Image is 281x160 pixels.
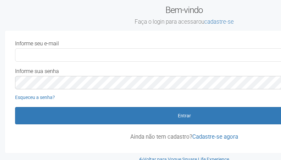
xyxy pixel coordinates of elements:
[198,18,234,25] span: ou
[15,41,59,47] label: Informe seu e-mail
[15,68,59,74] label: Informe sua senha
[15,95,55,100] a: Esqueceu a senha?
[204,18,234,25] a: cadastre-se
[192,133,238,140] a: Cadastre-se agora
